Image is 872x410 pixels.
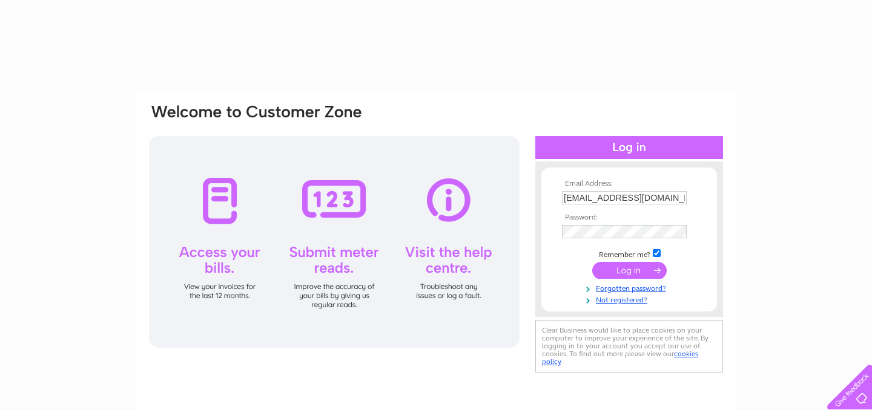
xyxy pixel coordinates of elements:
[542,350,698,366] a: cookies policy
[559,213,699,222] th: Password:
[559,247,699,259] td: Remember me?
[559,180,699,188] th: Email Address:
[562,282,699,293] a: Forgotten password?
[592,262,667,279] input: Submit
[535,320,723,373] div: Clear Business would like to place cookies on your computer to improve your experience of the sit...
[562,293,699,305] a: Not registered?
